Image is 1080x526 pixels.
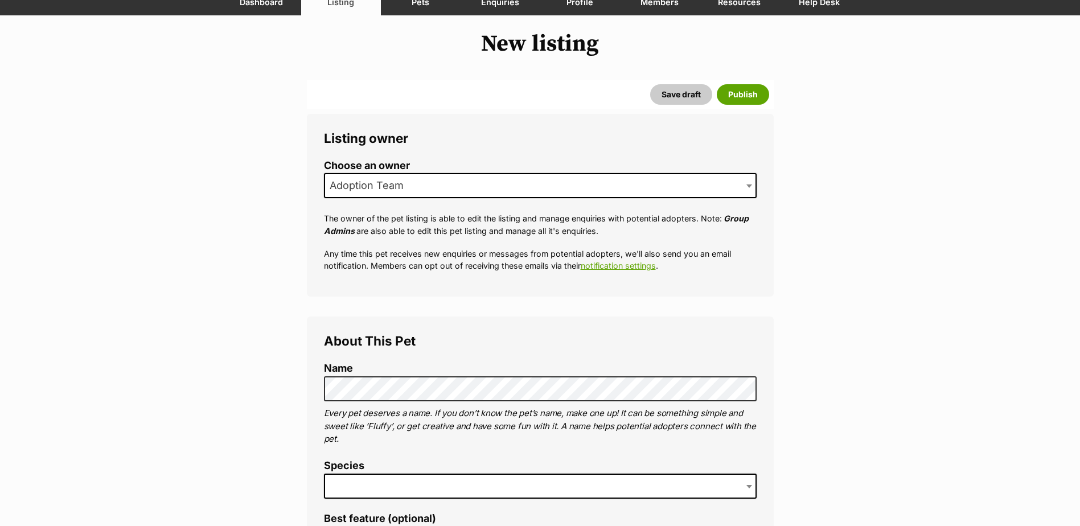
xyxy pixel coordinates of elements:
[324,130,408,146] span: Listing owner
[324,213,749,235] em: Group Admins
[324,173,757,198] span: Adoption Team
[324,460,757,472] label: Species
[324,333,416,348] span: About This Pet
[581,261,656,270] a: notification settings
[324,363,757,375] label: Name
[324,212,757,237] p: The owner of the pet listing is able to edit the listing and manage enquiries with potential adop...
[324,248,757,272] p: Any time this pet receives new enquiries or messages from potential adopters, we'll also send you...
[325,178,415,194] span: Adoption Team
[324,407,757,446] p: Every pet deserves a name. If you don’t know the pet’s name, make one up! It can be something sim...
[650,84,712,105] button: Save draft
[324,160,757,172] label: Choose an owner
[324,513,757,525] label: Best feature (optional)
[717,84,769,105] button: Publish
